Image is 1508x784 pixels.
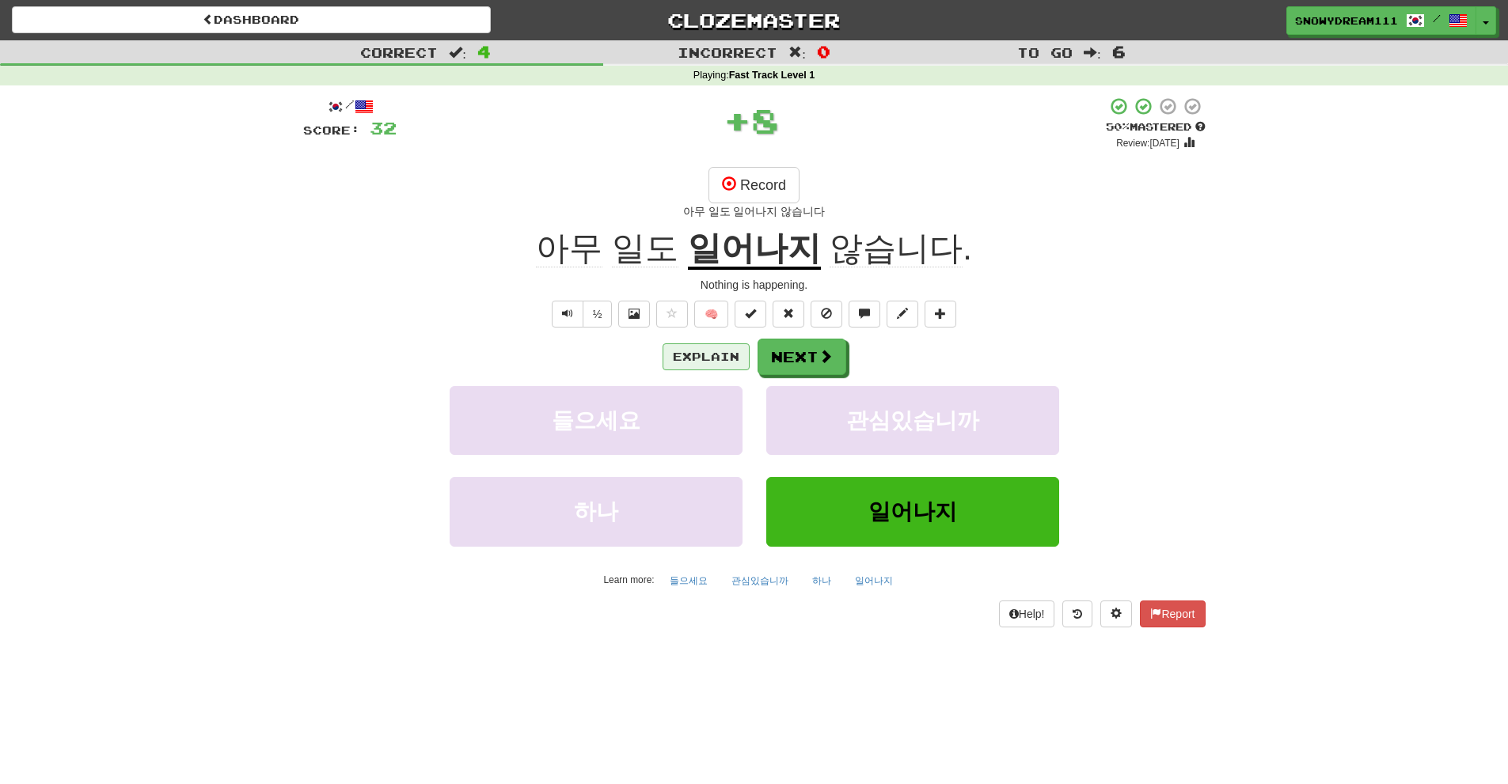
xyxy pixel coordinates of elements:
button: Add to collection (alt+a) [925,301,956,328]
span: 하나 [574,499,618,524]
span: 않습니다 [830,229,963,267]
u: 일어나지 [688,229,821,270]
small: Review: [DATE] [1116,138,1179,149]
button: Edit sentence (alt+d) [887,301,918,328]
span: 32 [370,118,397,138]
span: 일도 [612,229,678,267]
button: 일어나지 [766,477,1059,546]
span: SnowyDream111 [1295,13,1398,28]
button: 하나 [803,569,840,593]
button: Report [1140,600,1205,627]
button: Round history (alt+y) [1062,600,1092,627]
div: Nothing is happening. [303,277,1206,293]
div: Text-to-speech controls [549,301,613,328]
button: 관심있습니까 [723,569,797,593]
div: Mastered [1106,120,1206,134]
span: . [821,229,972,267]
button: Ignore sentence (alt+i) [811,301,842,328]
span: + [724,97,751,144]
span: / [1433,13,1441,24]
button: Reset to 0% Mastered (alt+r) [773,301,804,328]
span: To go [1017,44,1073,60]
button: Play sentence audio (ctl+space) [552,301,583,328]
div: 아무 일도 일어나지 않습니다 [303,203,1206,219]
button: 들으세요 [661,569,716,593]
span: 0 [817,42,830,61]
span: 6 [1112,42,1126,61]
strong: Fast Track Level 1 [729,70,815,81]
button: Record [708,167,800,203]
span: 4 [477,42,491,61]
button: Next [758,339,846,375]
a: Dashboard [12,6,491,33]
span: 관심있습니까 [846,408,979,433]
small: Learn more: [603,574,654,585]
button: ½ [583,301,613,328]
span: Score: [303,123,360,137]
button: 관심있습니까 [766,386,1059,455]
a: Clozemaster [515,6,993,34]
span: 50 % [1106,120,1130,133]
span: 일어나지 [868,499,957,524]
button: 🧠 [694,301,728,328]
span: 들으세요 [552,408,640,433]
button: 하나 [450,477,743,546]
span: 아무 [536,229,602,267]
div: / [303,97,397,116]
button: 들으세요 [450,386,743,455]
span: Incorrect [678,44,777,60]
span: : [449,46,466,59]
span: : [788,46,806,59]
button: 일어나지 [846,569,902,593]
button: Explain [663,343,750,370]
a: SnowyDream111 / [1286,6,1476,35]
button: Discuss sentence (alt+u) [849,301,880,328]
span: : [1084,46,1101,59]
button: Favorite sentence (alt+f) [656,301,688,328]
button: Help! [999,600,1055,627]
button: Set this sentence to 100% Mastered (alt+m) [735,301,766,328]
span: 8 [751,100,779,140]
button: Show image (alt+x) [618,301,650,328]
span: Correct [360,44,438,60]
